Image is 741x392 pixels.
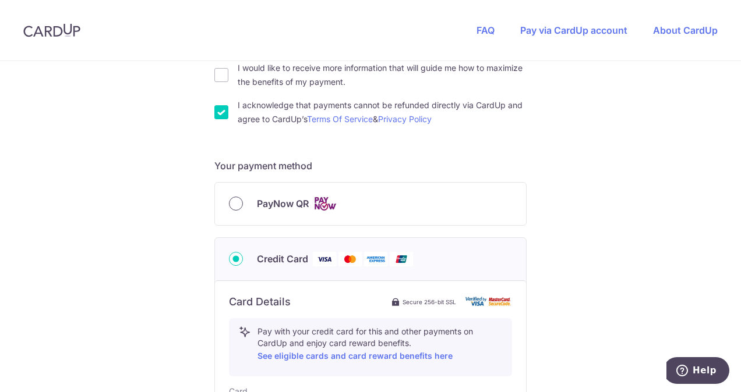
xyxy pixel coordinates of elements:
[238,61,527,89] label: I would like to receive more information that will guide me how to maximize the benefits of my pa...
[313,197,337,211] img: Cards logo
[23,23,80,37] img: CardUp
[666,357,729,386] iframe: Opens a widget where you can find more information
[257,351,453,361] a: See eligible cards and card reward benefits here
[238,98,527,126] label: I acknowledge that payments cannot be refunded directly via CardUp and agree to CardUp’s &
[214,159,527,173] h5: Your payment method
[229,252,512,266] div: Credit Card Visa Mastercard American Express Union Pay
[229,197,512,211] div: PayNow QR Cards logo
[653,24,718,36] a: About CardUp
[390,252,413,266] img: Union Pay
[338,252,362,266] img: Mastercard
[465,297,512,307] img: card secure
[364,252,387,266] img: American Express
[403,297,456,307] span: Secure 256-bit SSL
[257,252,308,266] span: Credit Card
[313,252,336,266] img: Visa
[307,114,373,124] a: Terms Of Service
[477,24,495,36] a: FAQ
[257,197,309,211] span: PayNow QR
[378,114,432,124] a: Privacy Policy
[520,24,627,36] a: Pay via CardUp account
[229,295,291,309] h6: Card Details
[257,326,502,363] p: Pay with your credit card for this and other payments on CardUp and enjoy card reward benefits.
